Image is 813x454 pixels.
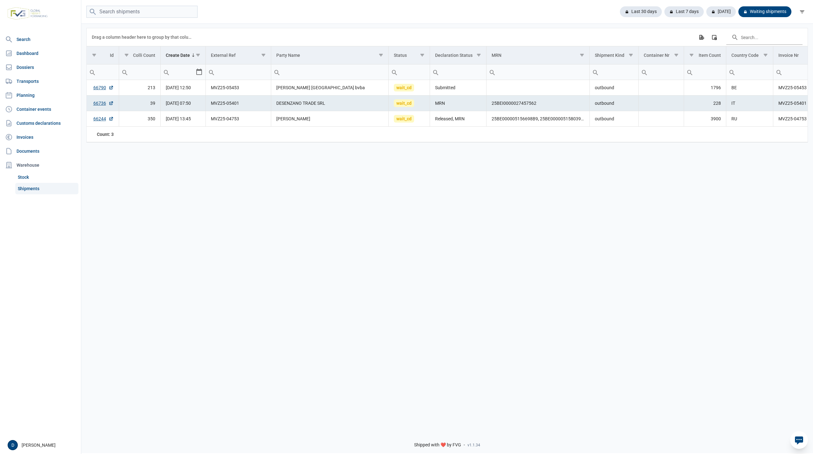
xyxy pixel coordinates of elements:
td: outbound [589,80,639,96]
div: Shipment Kind [595,53,624,58]
td: Filter cell [726,64,773,80]
td: 39 [119,96,161,111]
td: MVZ25-05453 [206,80,271,96]
div: Search box [684,64,695,80]
input: Filter cell [87,64,119,80]
td: 228 [684,96,726,111]
span: Show filter options for column 'Create Date' [196,53,200,57]
td: DESENZANO TRADE SRL [271,96,389,111]
input: Filter cell [119,64,161,80]
span: Show filter options for column 'Status' [420,53,425,57]
div: Waiting shipments [738,6,791,17]
td: Column Item Count [684,46,726,64]
div: [PERSON_NAME] [8,440,77,450]
input: Search shipments [86,6,198,18]
div: Id [110,53,114,58]
div: Search box [487,64,498,80]
span: Show filter options for column 'Country Code' [763,53,768,57]
span: Show filter options for column 'Id' [92,53,97,57]
span: Show filter options for column 'Declaration Status' [476,53,481,57]
div: Export all data to Excel [695,31,707,43]
td: Column Container Nr [639,46,684,64]
div: Search box [271,64,283,80]
div: Party Name [276,53,300,58]
td: 350 [119,111,161,127]
span: [DATE] 13:45 [166,116,191,121]
input: Filter cell [206,64,271,80]
td: Filter cell [684,64,726,80]
div: [DATE] [706,6,736,17]
a: 66244 [93,116,114,122]
td: Column Status [389,46,430,64]
div: Search box [430,64,441,80]
td: Filter cell [206,64,271,80]
input: Filter cell [639,64,684,80]
td: Column Create Date [161,46,206,64]
span: wait_cd [394,115,414,123]
a: 66736 [93,100,114,106]
td: Column Party Name [271,46,389,64]
a: Shipments [15,183,78,194]
span: Show filter options for column 'MRN' [580,53,584,57]
td: 25BE000005156698B9, 25BE000005158039B4 [487,111,590,127]
input: Filter cell [161,64,195,80]
span: Show filter options for column 'External Ref' [261,53,266,57]
a: Documents [3,145,78,157]
div: Drag a column header here to group by that column [92,32,194,42]
input: Filter cell [430,64,486,80]
div: Colli Count [133,53,155,58]
td: 1796 [684,80,726,96]
div: External Ref [211,53,236,58]
td: 213 [119,80,161,96]
span: Show filter options for column 'Item Count' [689,53,694,57]
td: Filter cell [161,64,206,80]
a: Customs declarations [3,117,78,130]
div: Column Chooser [709,31,720,43]
td: Column Shipment Kind [589,46,639,64]
div: Search box [206,64,217,80]
a: Transports [3,75,78,88]
span: Show filter options for column 'Colli Count' [124,53,129,57]
td: Submitted [430,80,487,96]
a: Planning [3,89,78,102]
span: Shipped with ❤️ by FVG [414,442,461,448]
div: Status [394,53,407,58]
td: MRN [430,96,487,111]
span: [DATE] 12:50 [166,85,191,90]
a: 66790 [93,84,114,91]
td: Filter cell [589,64,639,80]
a: Stock [15,171,78,183]
div: Search box [389,64,400,80]
a: Container events [3,103,78,116]
td: outbound [589,96,639,111]
div: Id Count: 3 [92,131,114,137]
div: Last 30 days [620,6,662,17]
div: Search box [773,64,785,80]
div: Last 7 days [664,6,704,17]
td: Column Colli Count [119,46,161,64]
span: wait_cd [394,84,414,91]
div: Create Date [166,53,190,58]
td: Column External Ref [206,46,271,64]
a: Dossiers [3,61,78,74]
td: RU [726,111,773,127]
a: Dashboard [3,47,78,60]
td: outbound [589,111,639,127]
span: Show filter options for column 'Container Nr' [674,53,679,57]
div: Declaration Status [435,53,473,58]
a: Search [3,33,78,46]
input: Search in the data grid [726,30,803,45]
div: Select [195,64,203,80]
td: Column Country Code [726,46,773,64]
div: Data grid with 3 rows and 18 columns [87,28,808,142]
div: Search box [119,64,131,80]
button: D [8,440,18,450]
td: Column Declaration Status [430,46,487,64]
input: Filter cell [271,64,389,80]
div: Search box [161,64,172,80]
td: Filter cell [639,64,684,80]
td: Released, MRN [430,111,487,127]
